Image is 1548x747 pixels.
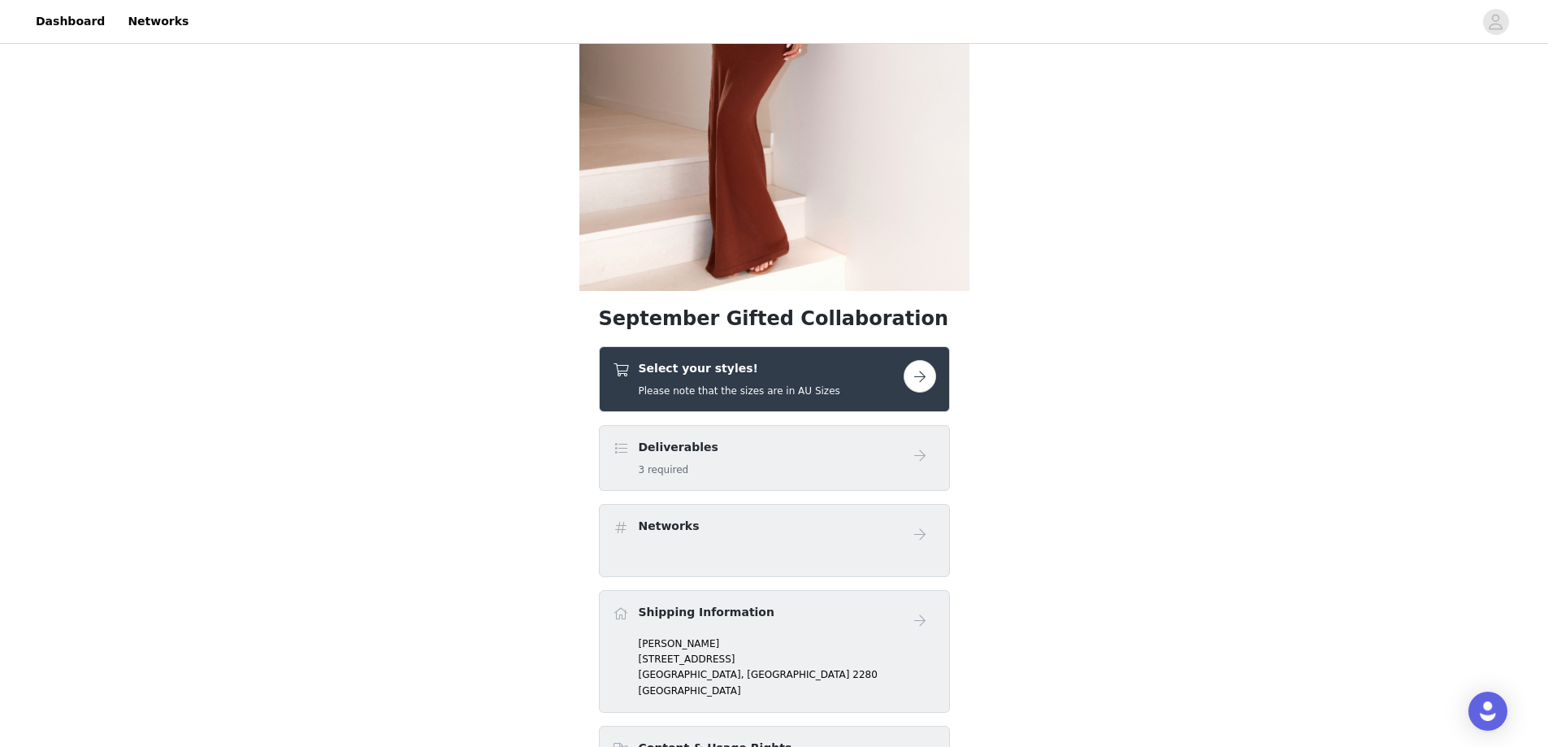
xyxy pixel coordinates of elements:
[747,669,849,680] span: [GEOGRAPHIC_DATA]
[639,518,700,535] h4: Networks
[599,425,950,491] div: Deliverables
[639,636,936,651] p: [PERSON_NAME]
[639,463,718,477] h5: 3 required
[1488,9,1503,35] div: avatar
[26,3,115,40] a: Dashboard
[639,360,840,377] h4: Select your styles!
[639,684,936,698] p: [GEOGRAPHIC_DATA]
[639,652,936,667] p: [STREET_ADDRESS]
[599,590,950,713] div: Shipping Information
[852,669,878,680] span: 2280
[639,604,774,621] h4: Shipping Information
[118,3,198,40] a: Networks
[1468,692,1507,731] div: Open Intercom Messenger
[599,304,950,333] h1: September Gifted Collaboration
[639,384,840,398] h5: Please note that the sizes are in AU Sizes
[599,346,950,412] div: Select your styles!
[639,669,744,680] span: [GEOGRAPHIC_DATA],
[639,439,718,456] h4: Deliverables
[599,504,950,577] div: Networks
